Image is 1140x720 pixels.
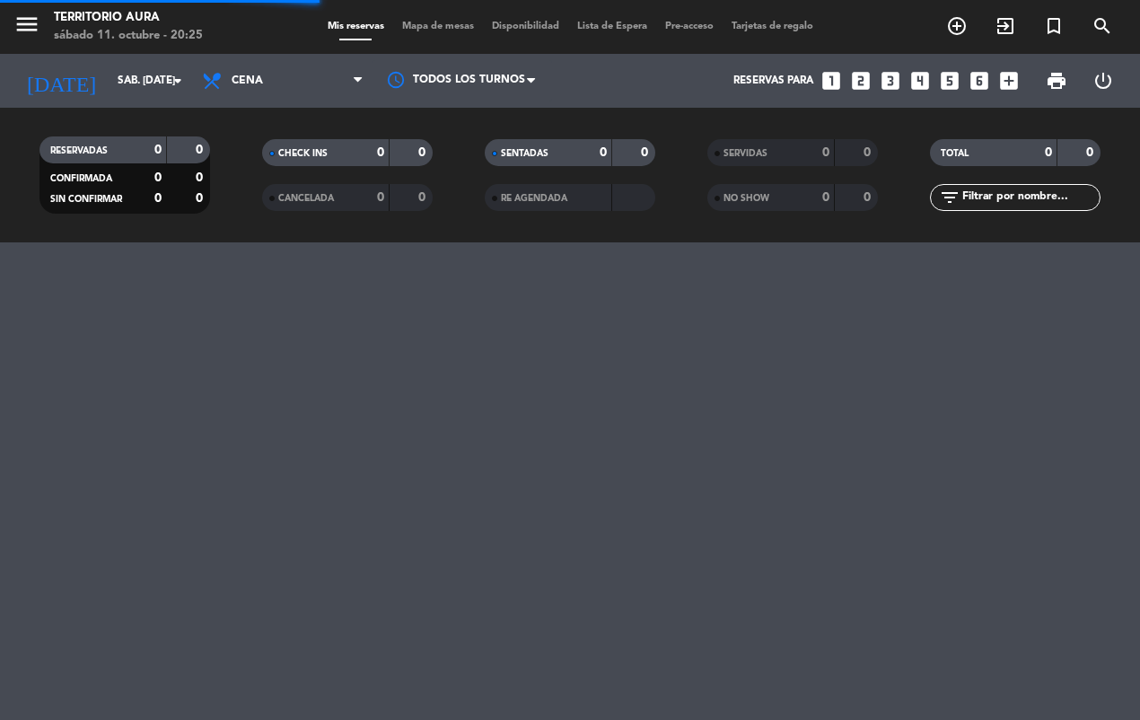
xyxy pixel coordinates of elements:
span: BUSCAR [1078,11,1127,41]
strong: 0 [864,191,874,204]
span: WALK IN [981,11,1030,41]
span: Reservas para [733,75,813,87]
strong: 0 [1045,146,1052,159]
i: [DATE] [13,61,109,101]
strong: 0 [822,146,829,159]
span: Mis reservas [319,22,393,31]
span: Tarjetas de regalo [723,22,822,31]
span: SERVIDAS [723,149,767,158]
strong: 0 [377,146,384,159]
strong: 0 [418,146,429,159]
span: RE AGENDADA [501,194,567,203]
span: CHECK INS [278,149,328,158]
strong: 0 [600,146,607,159]
strong: 0 [154,144,162,156]
strong: 0 [822,191,829,204]
span: SIN CONFIRMAR [50,195,122,204]
span: print [1046,70,1067,92]
strong: 0 [196,171,206,184]
i: looks_one [820,69,843,92]
span: Lista de Espera [568,22,656,31]
span: Cena [232,75,263,87]
input: Filtrar por nombre... [960,188,1100,207]
strong: 0 [154,192,162,205]
i: menu [13,11,40,38]
i: looks_6 [968,69,991,92]
button: menu [13,11,40,44]
strong: 0 [196,192,206,205]
i: add_circle_outline [946,15,968,37]
i: add_box [997,69,1021,92]
span: TOTAL [941,149,969,158]
div: TERRITORIO AURA [54,9,203,27]
i: looks_two [849,69,873,92]
i: looks_3 [879,69,902,92]
strong: 0 [641,146,652,159]
i: exit_to_app [995,15,1016,37]
span: RESERVAR MESA [933,11,981,41]
span: CANCELADA [278,194,334,203]
span: CONFIRMADA [50,174,112,183]
i: looks_5 [938,69,961,92]
span: Disponibilidad [483,22,568,31]
i: search [1092,15,1113,37]
span: Pre-acceso [656,22,723,31]
span: NO SHOW [723,194,769,203]
i: power_settings_new [1092,70,1114,92]
i: looks_4 [908,69,932,92]
strong: 0 [196,144,206,156]
span: Reserva especial [1030,11,1078,41]
span: RESERVADAS [50,146,108,155]
strong: 0 [864,146,874,159]
strong: 0 [1086,146,1097,159]
div: sábado 11. octubre - 20:25 [54,27,203,45]
i: arrow_drop_down [167,70,189,92]
span: SENTADAS [501,149,548,158]
i: turned_in_not [1043,15,1065,37]
strong: 0 [154,171,162,184]
i: filter_list [939,187,960,208]
span: Mapa de mesas [393,22,483,31]
strong: 0 [418,191,429,204]
strong: 0 [377,191,384,204]
div: LOG OUT [1080,54,1127,108]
